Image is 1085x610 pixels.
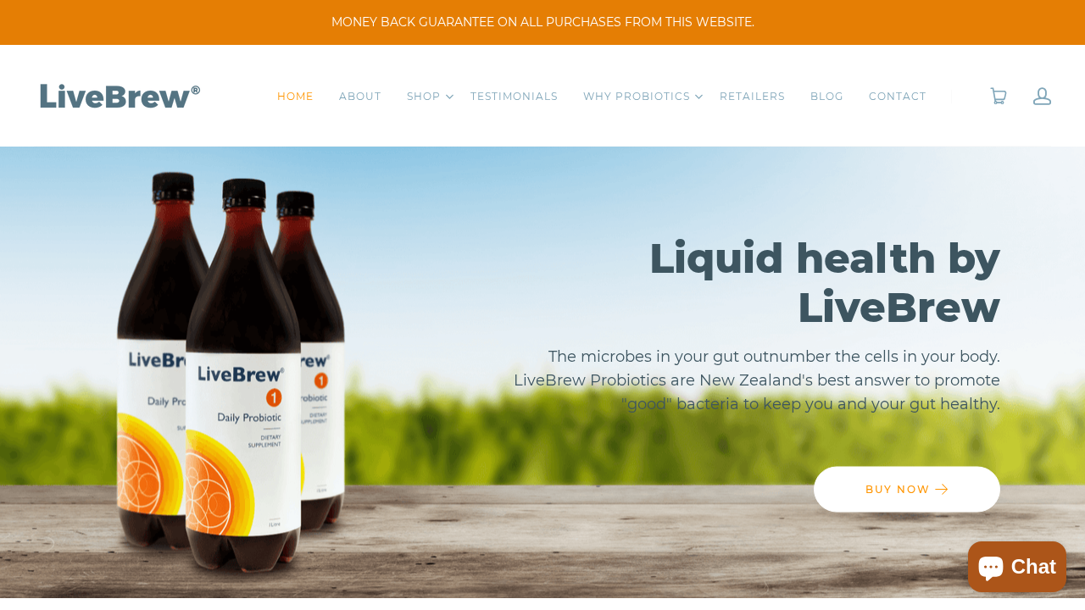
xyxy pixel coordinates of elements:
a: BUY NOW [814,466,1000,512]
img: LiveBrew [34,80,203,110]
a: SHOP [407,88,441,105]
span: BUY NOW [865,482,931,495]
p: The microbes in your gut outnumber the cells in your body. LiveBrew Probiotics are New Zealand's ... [478,344,1000,415]
a: RETAILERS [720,88,785,105]
a: BLOG [810,88,843,105]
a: TESTIMONIALS [470,88,558,105]
a: CONTACT [869,88,926,105]
a: ABOUT [339,88,381,105]
a: HOME [277,88,314,105]
a: WHY PROBIOTICS [583,88,690,105]
inbox-online-store-chat: Shopify online store chat [963,541,1071,596]
h2: Liquid health by LiveBrew [478,233,1000,331]
span: MONEY BACK GUARANTEE ON ALL PURCHASES FROM THIS WEBSITE. [25,14,1060,31]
